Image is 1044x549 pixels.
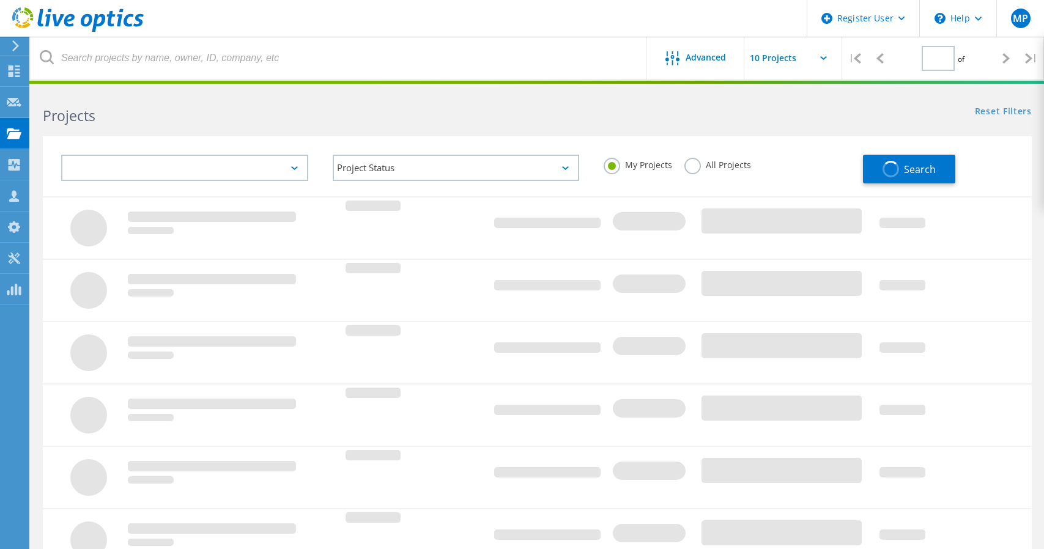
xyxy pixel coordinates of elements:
[1013,13,1028,23] span: MP
[604,158,672,169] label: My Projects
[684,158,751,169] label: All Projects
[1019,37,1044,80] div: |
[31,37,647,79] input: Search projects by name, owner, ID, company, etc
[935,13,946,24] svg: \n
[904,163,936,176] span: Search
[863,155,955,183] button: Search
[958,54,964,64] span: of
[975,107,1032,117] a: Reset Filters
[842,37,867,80] div: |
[686,53,726,62] span: Advanced
[43,106,95,125] b: Projects
[12,26,144,34] a: Live Optics Dashboard
[333,155,580,181] div: Project Status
